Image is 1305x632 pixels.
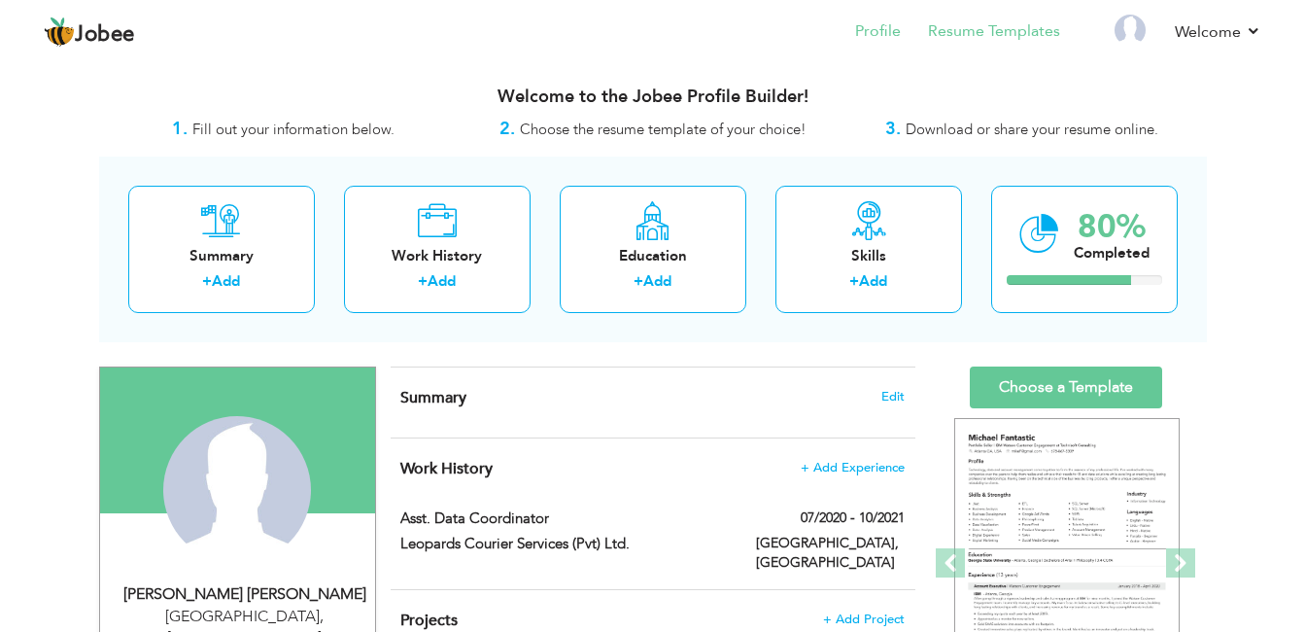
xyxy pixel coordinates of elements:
[44,17,75,48] img: jobee.io
[970,367,1162,408] a: Choose a Template
[202,271,212,292] label: +
[360,246,515,266] div: Work History
[849,271,859,292] label: +
[881,390,905,404] span: Edit
[859,271,887,291] a: Add
[499,117,515,141] strong: 2.
[928,20,1060,43] a: Resume Templates
[791,246,946,266] div: Skills
[1074,243,1150,263] div: Completed
[192,120,395,139] span: Fill out your information below.
[400,387,466,408] span: Summary
[400,610,458,631] span: Projects
[1115,15,1146,46] img: Profile Img
[823,613,905,626] span: + Add Project
[400,458,493,479] span: Work History
[400,509,727,529] label: Asst. Data Coordinator
[400,534,727,554] label: Leopards Courier Services (Pvt) Ltd.
[115,583,375,606] div: [PERSON_NAME] [PERSON_NAME]
[320,606,324,627] span: ,
[99,88,1207,107] h3: Welcome to the Jobee Profile Builder!
[400,459,904,478] h4: This helps to show the companies you have worked for.
[1175,20,1261,44] a: Welcome
[44,17,135,48] a: Jobee
[418,271,428,292] label: +
[855,20,901,43] a: Profile
[575,246,731,266] div: Education
[428,271,456,291] a: Add
[520,120,807,139] span: Choose the resume template of your choice!
[885,117,901,141] strong: 3.
[163,416,311,564] img: Sameer Tariq Tariq Saleem
[906,120,1158,139] span: Download or share your resume online.
[400,388,904,407] h4: Adding a summary is a quick and easy way to highlight your experience and interests.
[801,509,905,528] label: 07/2020 - 10/2021
[756,534,905,573] label: [GEOGRAPHIC_DATA], [GEOGRAPHIC_DATA]
[634,271,643,292] label: +
[144,246,299,266] div: Summary
[400,611,904,630] h4: This helps to highlight the project, tools and skills you have worked on.
[75,24,135,46] span: Jobee
[801,461,905,474] span: + Add Experience
[172,117,188,141] strong: 1.
[643,271,671,291] a: Add
[212,271,240,291] a: Add
[1074,211,1150,243] div: 80%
